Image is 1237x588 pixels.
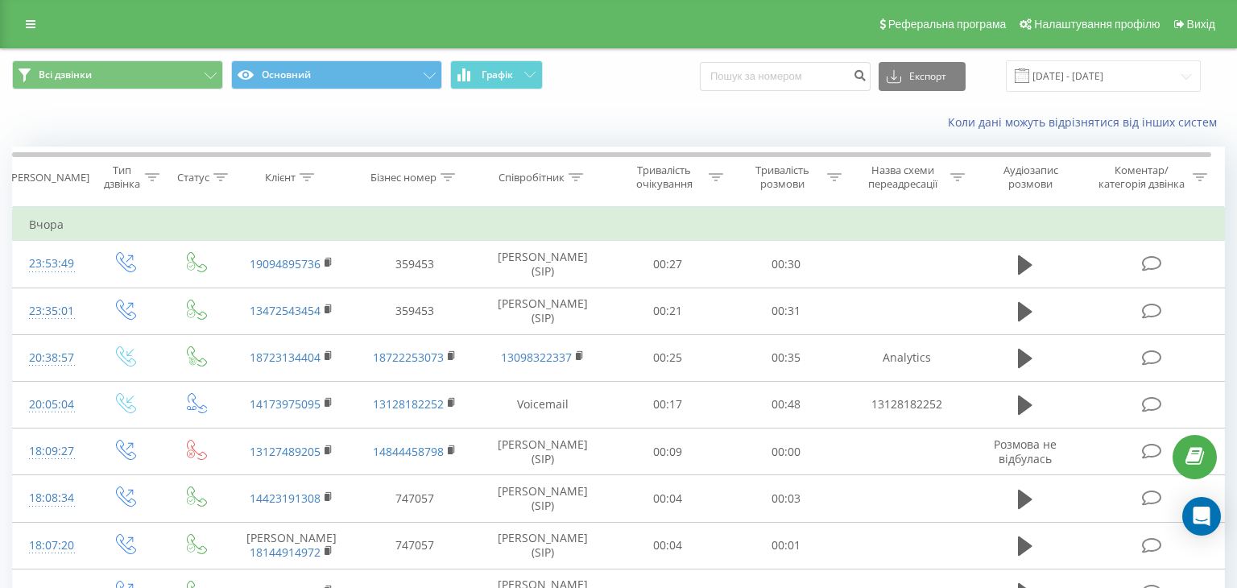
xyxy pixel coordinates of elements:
[476,381,609,428] td: Voicemail
[250,350,321,365] a: 18723134404
[609,334,727,381] td: 00:25
[450,60,543,89] button: Графік
[370,171,436,184] div: Бізнес номер
[354,522,477,569] td: 747057
[29,296,72,327] div: 23:35:01
[727,522,846,569] td: 00:01
[499,171,565,184] div: Співробітник
[727,241,846,288] td: 00:30
[250,545,321,560] a: 18144914972
[12,60,223,89] button: Всі дзвінки
[727,381,846,428] td: 00:48
[888,18,1007,31] span: Реферальна програма
[609,522,727,569] td: 00:04
[354,241,477,288] td: 359453
[13,209,1225,241] td: Вчора
[846,334,969,381] td: Analytics
[29,389,72,420] div: 20:05:04
[1034,18,1160,31] span: Налаштування профілю
[250,491,321,506] a: 14423191308
[354,288,477,334] td: 359453
[29,436,72,467] div: 18:09:27
[983,164,1078,191] div: Аудіозапис розмови
[8,171,89,184] div: [PERSON_NAME]
[1182,497,1221,536] div: Open Intercom Messenger
[265,171,296,184] div: Клієнт
[994,437,1057,466] span: Розмова не відбулась
[879,62,966,91] button: Експорт
[609,288,727,334] td: 00:21
[250,444,321,459] a: 13127489205
[476,475,609,522] td: [PERSON_NAME] (SIP)
[727,334,846,381] td: 00:35
[700,62,871,91] input: Пошук за номером
[1187,18,1215,31] span: Вихід
[609,429,727,475] td: 00:09
[742,164,823,191] div: Тривалість розмови
[727,429,846,475] td: 00:00
[609,241,727,288] td: 00:27
[29,530,72,561] div: 18:07:20
[860,164,946,191] div: Назва схеми переадресації
[482,69,513,81] span: Графік
[476,241,609,288] td: [PERSON_NAME] (SIP)
[250,396,321,412] a: 14173975095
[102,164,141,191] div: Тип дзвінка
[609,475,727,522] td: 00:04
[476,288,609,334] td: [PERSON_NAME] (SIP)
[727,475,846,522] td: 00:03
[373,444,444,459] a: 14844458798
[39,68,92,81] span: Всі дзвінки
[1094,164,1189,191] div: Коментар/категорія дзвінка
[727,288,846,334] td: 00:31
[231,60,442,89] button: Основний
[250,303,321,318] a: 13472543454
[623,164,705,191] div: Тривалість очікування
[230,522,354,569] td: [PERSON_NAME]
[354,475,477,522] td: 747057
[373,350,444,365] a: 18722253073
[948,114,1225,130] a: Коли дані можуть відрізнятися вiд інших систем
[250,256,321,271] a: 19094895736
[846,381,969,428] td: 13128182252
[177,171,209,184] div: Статус
[609,381,727,428] td: 00:17
[476,522,609,569] td: [PERSON_NAME] (SIP)
[29,482,72,514] div: 18:08:34
[29,342,72,374] div: 20:38:57
[501,350,572,365] a: 13098322337
[476,429,609,475] td: [PERSON_NAME] (SIP)
[373,396,444,412] a: 13128182252
[29,248,72,280] div: 23:53:49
